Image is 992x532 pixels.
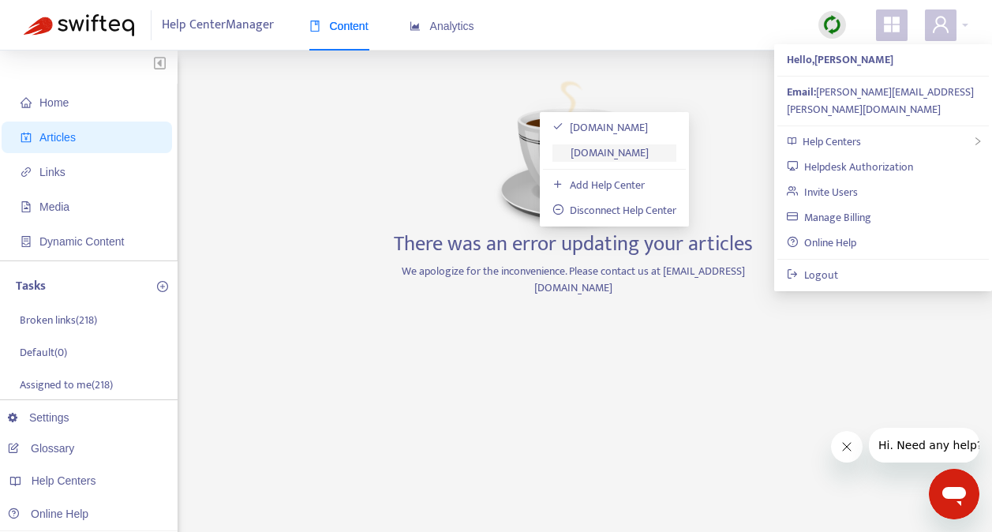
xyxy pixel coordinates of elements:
span: user [931,15,950,34]
a: Add Help Center [552,176,645,194]
span: appstore [882,15,901,34]
p: Assigned to me ( 218 ) [20,377,113,393]
span: Help Centers [32,474,96,487]
a: [DOMAIN_NAME] [552,144,649,162]
a: Logout [787,266,838,284]
a: Online Help [787,234,856,252]
img: sync.dc5367851b00ba804db3.png [822,15,842,35]
p: We apologize for the inconvenience. Please contact us at [EMAIL_ADDRESS][DOMAIN_NAME] [387,263,758,296]
span: plus-circle [157,281,168,292]
span: Articles [39,131,76,144]
span: Content [309,20,369,32]
p: Broken links ( 218 ) [20,312,97,328]
span: link [21,167,32,178]
span: Help Centers [803,133,861,151]
p: Default ( 0 ) [20,344,67,361]
a: Invite Users [787,183,858,201]
span: Home [39,96,69,109]
span: home [21,97,32,108]
a: [DOMAIN_NAME] [552,118,648,137]
a: Disconnect Help Center [552,201,676,219]
span: Links [39,166,66,178]
span: account-book [21,132,32,143]
span: file-image [21,201,32,212]
h3: There was an error updating your articles [394,232,753,257]
span: area-chart [410,21,421,32]
span: book [309,21,320,32]
span: right [973,137,983,146]
span: Media [39,200,69,213]
a: Settings [8,411,69,424]
iframe: Close message [831,431,863,463]
strong: Hello, [PERSON_NAME] [787,51,893,69]
a: Manage Billing [787,208,871,227]
div: [PERSON_NAME][EMAIL_ADDRESS][PERSON_NAME][DOMAIN_NAME] [787,84,979,118]
span: Hi. Need any help? [9,11,114,24]
span: Dynamic Content [39,235,124,248]
a: Glossary [8,442,74,455]
img: Swifteq [24,14,134,36]
iframe: Message from company [869,428,979,463]
a: Online Help [8,508,88,520]
a: Helpdesk Authorization [787,158,913,176]
img: Coffee image [494,74,652,232]
span: Analytics [410,20,474,32]
strong: Email: [787,83,816,101]
span: container [21,236,32,247]
span: Help Center Manager [162,10,274,40]
p: Tasks [16,277,46,296]
iframe: Button to launch messaging window [929,469,979,519]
